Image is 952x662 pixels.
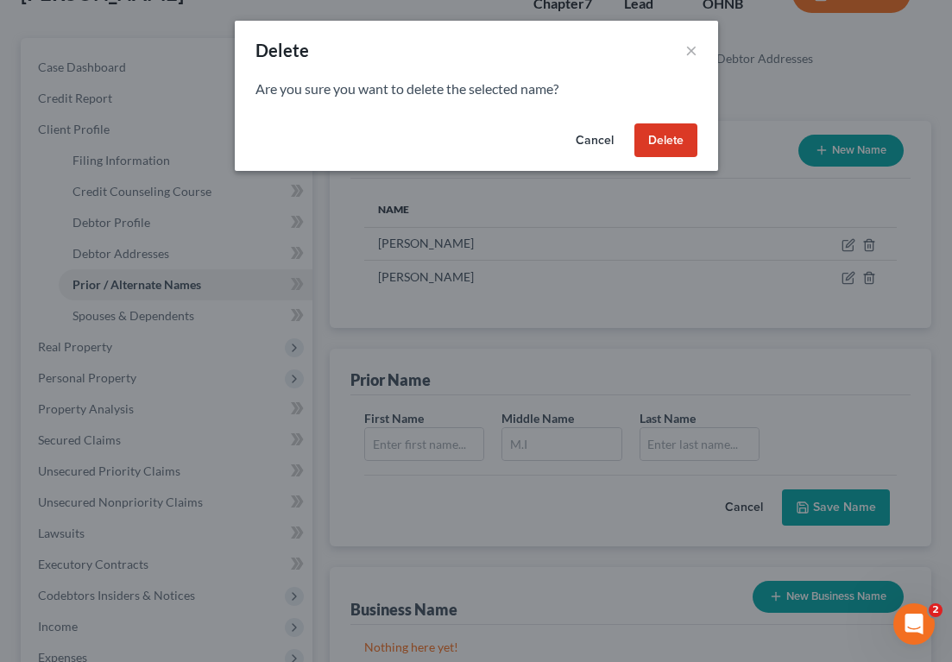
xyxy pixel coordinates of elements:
[929,603,943,617] span: 2
[255,79,697,99] p: Are you sure you want to delete the selected name?
[893,603,935,645] iframe: Intercom live chat
[634,123,697,158] button: Delete
[685,40,697,60] button: ×
[562,123,627,158] button: Cancel
[255,38,310,62] div: Delete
